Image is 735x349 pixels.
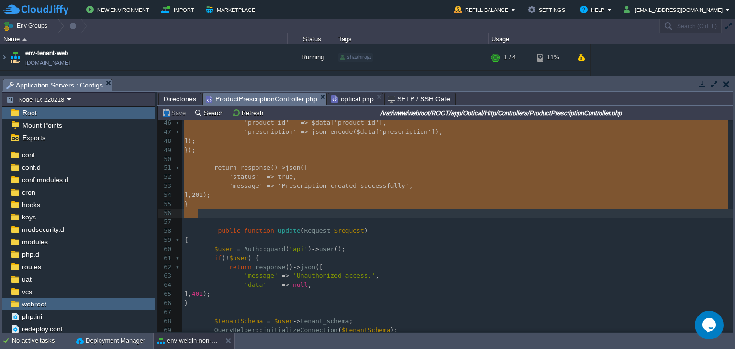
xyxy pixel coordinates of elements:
[162,109,189,117] button: Save
[194,109,226,117] button: Search
[244,272,278,279] span: 'message'
[301,227,304,234] span: (
[356,128,375,135] span: $data
[20,262,43,271] a: routes
[256,263,286,271] span: response
[158,236,174,245] div: 59
[21,121,64,130] a: Mount Points
[489,33,590,44] div: Usage
[293,173,297,180] span: ,
[237,245,241,252] span: =
[158,290,174,299] div: 65
[288,33,335,44] div: Status
[20,238,49,246] span: modules
[293,272,375,279] span: 'Unauthorized access.'
[330,119,334,126] span: [
[21,109,38,117] span: Root
[25,75,53,84] a: env-waqin
[164,93,196,105] span: Directories
[184,200,188,207] span: }
[336,33,488,44] div: Tags
[301,317,349,325] span: tenant_schema
[214,327,256,334] span: QueryHelper
[184,299,188,306] span: }
[379,128,432,135] span: 'prescription'
[349,317,353,325] span: ;
[12,333,72,349] div: No active tasks
[240,164,270,171] span: response
[20,287,33,296] a: vcs
[282,281,290,288] span: =>
[504,44,516,70] div: 1 / 4
[20,250,41,259] a: php.d
[158,299,174,308] div: 66
[288,44,335,70] div: Running
[20,163,42,172] a: conf.d
[184,290,192,297] span: ],
[244,128,297,135] span: 'prescription'
[158,119,174,128] div: 46
[20,275,33,284] a: uat
[293,263,301,271] span: ->
[76,336,145,346] button: Deployment Manager
[20,213,37,221] a: keys
[278,173,293,180] span: true
[158,227,174,236] div: 58
[454,4,511,15] button: Refill Balance
[301,119,308,126] span: =>
[1,33,287,44] div: Name
[278,227,301,234] span: update
[20,151,36,159] a: conf
[312,128,353,135] span: json_encode
[338,53,373,62] div: shashiraja
[6,79,103,91] span: Application Servers : Configs
[192,290,203,297] span: 401
[319,245,334,252] span: user
[206,93,317,105] span: ProductPrescriptionController.php
[334,227,364,234] span: $request
[270,164,278,171] span: ()
[338,327,342,334] span: (
[21,133,47,142] a: Exports
[624,4,725,15] button: [EMAIL_ADDRESS][DOMAIN_NAME]
[364,227,368,234] span: )
[274,317,293,325] span: $user
[6,95,67,104] button: Node ID: 220218
[158,272,174,281] div: 63
[537,44,568,70] div: 11%
[288,71,335,97] div: Running
[214,164,237,171] span: return
[285,245,289,252] span: (
[248,254,259,262] span: ) {
[20,300,48,308] a: webroot
[256,327,263,334] span: ::
[432,128,443,135] span: ]),
[184,236,188,243] span: {
[244,281,267,288] span: 'data'
[580,4,607,15] button: Help
[504,71,526,97] div: 10 / 316
[158,182,174,191] div: 53
[331,93,374,105] span: optical.php
[285,263,293,271] span: ()
[312,245,319,252] span: ->
[304,227,331,234] span: Request
[202,93,327,105] li: /var/www/webroot/ROOT/app/Optical/Http/Controllers/ProductPrescriptionController.php
[20,200,42,209] span: hooks
[218,227,240,234] span: public
[301,263,315,271] span: json
[158,209,174,218] div: 56
[334,245,345,252] span: ();
[9,71,22,97] img: AMDAwAAAACH5BAEAAAAALAAAAAABAAEAAAICRAEAOw==
[285,164,300,171] span: json
[158,137,174,146] div: 48
[278,164,286,171] span: ->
